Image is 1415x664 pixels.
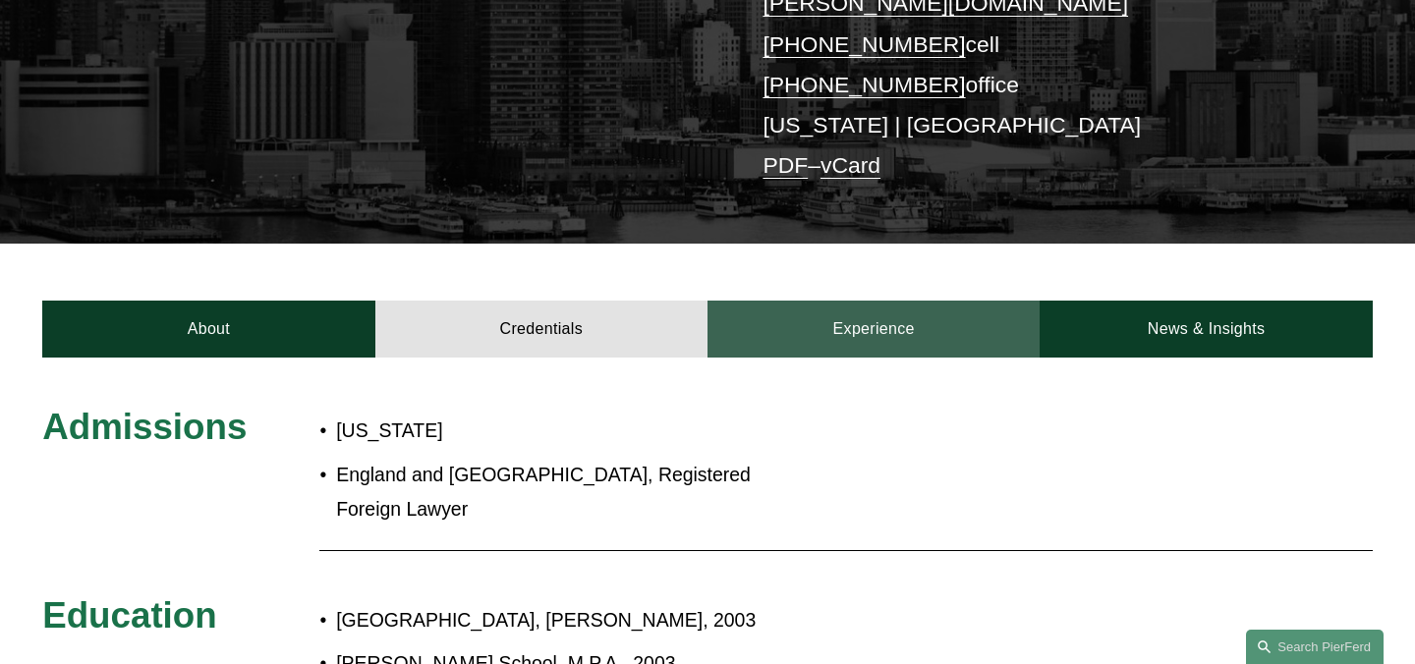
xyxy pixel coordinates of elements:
[336,458,819,526] p: England and [GEOGRAPHIC_DATA], Registered Foreign Lawyer
[336,603,1206,637] p: [GEOGRAPHIC_DATA], [PERSON_NAME], 2003
[763,72,965,97] a: [PHONE_NUMBER]
[42,595,216,636] span: Education
[42,301,374,358] a: About
[707,301,1040,358] a: Experience
[821,152,880,178] a: vCard
[375,301,707,358] a: Credentials
[763,31,965,57] a: [PHONE_NUMBER]
[42,407,247,447] span: Admissions
[1246,630,1384,664] a: Search this site
[336,414,819,448] p: [US_STATE]
[763,152,808,178] a: PDF
[1040,301,1372,358] a: News & Insights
